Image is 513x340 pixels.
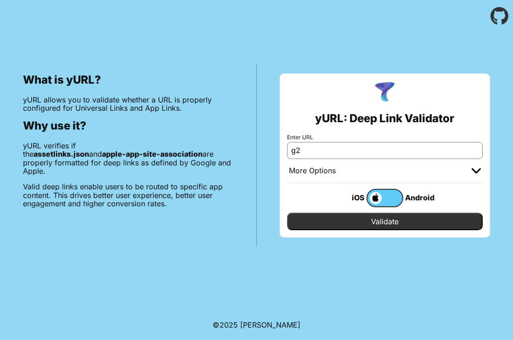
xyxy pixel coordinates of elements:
[34,149,89,159] b: assetlinks.json
[287,134,483,141] label: Enter URL
[220,320,238,329] span: 2025
[315,112,454,125] h2: yURL: Deep Link Validator
[23,96,233,113] p: yURL allows you to validate whether a URL is properly configured for Universal Links and App Links.
[287,213,483,230] input: Validate
[472,168,481,174] img: chevron
[289,166,336,176] div: More Options
[102,149,203,159] b: apple-app-site-association
[213,310,300,340] footer: ©
[23,182,233,208] p: Valid deep links enable users to be routed to specific app content. This drives better user exper...
[23,74,233,86] h2: What is yURL?
[23,119,233,132] h2: Why use it?
[240,320,300,329] a: Michael Ibragimchayev's Personal Site
[23,142,233,176] p: yURL verifies if the and are properly formatted for deep links as defined by Google and Apple.
[287,142,483,159] input: e.g. https://app.chayev.com/xyx
[403,192,440,204] div: Android
[330,192,366,204] div: iOS
[373,81,397,105] img: yURL Logo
